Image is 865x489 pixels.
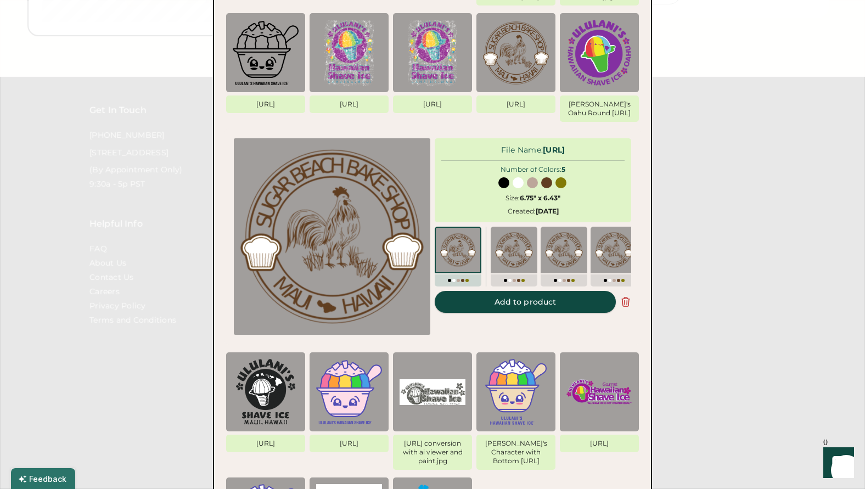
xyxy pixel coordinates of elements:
img: 1728263094283x274144567461150720-Display.png%3Ftr%3Dbl-1 [400,359,465,425]
img: 1728365862462x164531141561286660-Display.png%3Ftr%3Dbl-1 [545,231,583,269]
div: File Name: [441,145,625,156]
img: 1728349055957x785354698120495100-Display.png%3Ftr%3Dbl-1 [566,20,632,86]
strong: 6.75" x 6.43" [520,194,560,202]
img: 1728365862462x164531141561286660-Display.png%3Ftr%3Dbl-1 [240,145,424,328]
div: [URL] [481,100,551,109]
img: 1728192021455x800986148067606500-Display.png%3Ftr%3Dbl-1 [566,359,632,425]
img: 1728348798495x398160589766262800-Display.png%3Ftr%3Dbl-1 [233,359,299,425]
div: Number of Colors: [441,165,625,174]
img: 1728369856729x697464434896404500-Display.png%3Ftr%3Dbl-1 [400,20,465,86]
div: [URL] [231,439,301,448]
div: [PERSON_NAME]'s Oahu Round [URL] [564,100,634,117]
img: 1728365862462x164531141561286660-Display.png%3Ftr%3Dbl-1 [483,20,549,86]
div: [PERSON_NAME]'s Character with Bottom [URL] [481,439,551,465]
div: [URL] [564,439,634,448]
img: 1728326375340x379412352190119940-Display.png%3Ftr%3Dbl-1 [316,359,382,425]
strong: 5 [561,165,565,173]
div: [URL] [397,100,468,109]
img: 1728365862462x164531141561286660-Display.png%3Ftr%3Dbl-1 [495,231,533,269]
strong: [URL] [543,145,565,155]
img: 1728548136659x518608671617843200-Display.png%3Ftr%3Dbl-1 [316,20,382,86]
img: 1728246159632x653264275351011300-Display.png%3Ftr%3Dbl-1 [483,359,549,425]
div: [URL] [314,100,384,109]
img: 1728549130307x193799812009689100-Display.png%3Ftr%3Dbl-1 [233,20,299,86]
div: [URL] [314,439,384,448]
img: 1728365862462x164531141561286660-Display.png%3Ftr%3Dbl-1 [595,231,633,269]
button: Add to product [435,291,616,313]
iframe: Front Chat [813,440,860,487]
div: Size: [441,194,625,203]
div: Created: [441,207,625,216]
img: 1728365862462x164531141561286660-Display.png%3Ftr%3Dbl-1 [440,232,476,268]
div: [URL] [231,100,301,109]
div: [URL] conversion with ai viewer and paint.jpg [397,439,468,465]
strong: [DATE] [536,207,559,215]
